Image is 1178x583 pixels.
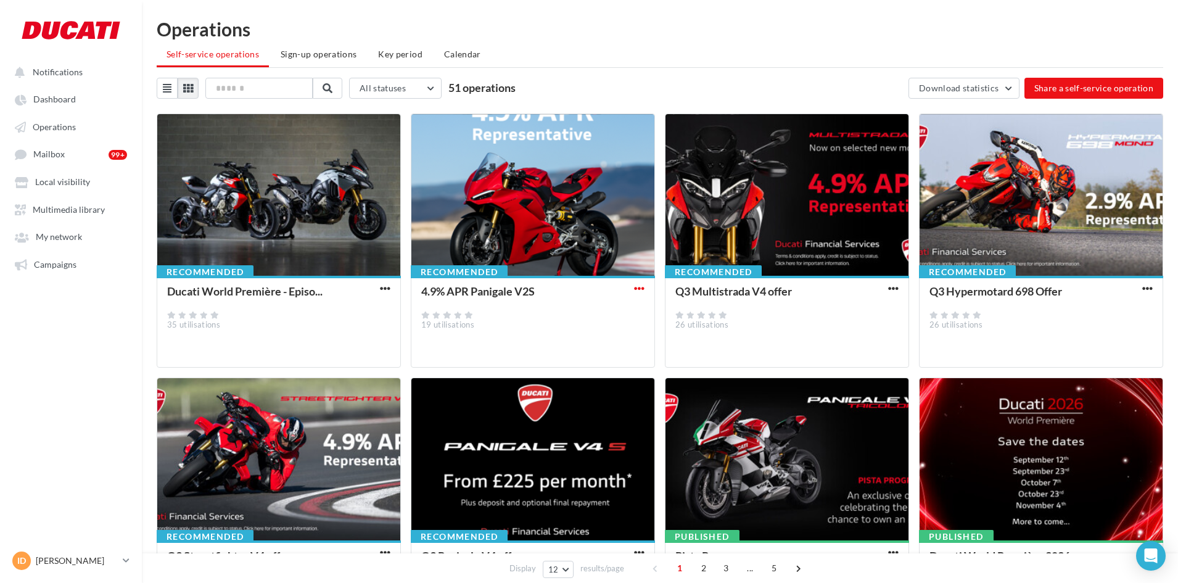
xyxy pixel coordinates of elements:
div: Open Intercom Messenger [1136,541,1166,571]
div: Pista Program [675,549,744,563]
span: 35 utilisations [167,320,220,329]
div: 99+ [109,150,127,160]
a: Local visibility [7,170,134,192]
span: 3 [716,558,736,578]
span: Calendar [444,49,481,59]
span: ID [17,555,26,567]
div: Operations [157,20,1163,38]
span: Mailbox [33,149,65,160]
div: Recommended [411,530,508,544]
div: Recommended [665,265,762,279]
span: 5 [764,558,784,578]
span: 2 [694,558,714,578]
p: [PERSON_NAME] [36,555,118,567]
span: Campaigns [34,259,76,270]
span: 12 [548,564,559,574]
span: 1 [670,558,690,578]
div: Recommended [157,530,253,544]
div: 4.9% APR Panigale V2S [421,284,535,298]
span: 26 utilisations [929,320,982,329]
div: Recommended [411,265,508,279]
span: Operations [33,122,76,132]
div: Recommended [157,265,253,279]
button: Notifications [7,60,130,83]
span: Key period [378,49,422,59]
span: Download statistics [919,83,999,93]
button: Download statistics [908,78,1019,99]
div: Q3 Multistrada V4 offer [675,284,792,298]
span: ... [740,558,760,578]
span: Multimedia library [33,204,105,215]
a: Dashboard [7,88,134,110]
div: Ducati World Première 2026 [929,549,1070,563]
a: My network [7,225,134,247]
span: All statuses [360,83,406,93]
span: Display [509,563,536,574]
span: 19 utilisations [421,320,474,329]
span: Notifications [33,67,83,77]
a: ID [PERSON_NAME] [10,549,132,573]
a: Mailbox 99+ [7,143,134,165]
button: All statuses [349,78,442,99]
a: Campaigns [7,253,134,275]
button: 12 [543,561,574,578]
a: Operations [7,115,134,138]
div: Q3 Streetfighter V4 offer [167,549,290,563]
span: results/page [580,563,624,574]
div: Q3 Hypermotard 698 Offer [929,284,1062,298]
span: Dashboard [33,94,76,105]
span: Local visibility [35,177,90,188]
span: 51 operations [448,81,516,94]
div: Published [919,530,994,544]
div: Published [665,530,739,544]
div: Ducati World Première - Episo... [167,284,323,298]
a: Multimedia library [7,198,134,220]
button: Share a self-service operation [1024,78,1164,99]
div: Q3 Panigale V4 offer [421,549,522,563]
span: Sign-up operations [281,49,356,59]
span: 26 utilisations [675,320,728,329]
div: Recommended [919,265,1016,279]
span: My network [36,232,82,242]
